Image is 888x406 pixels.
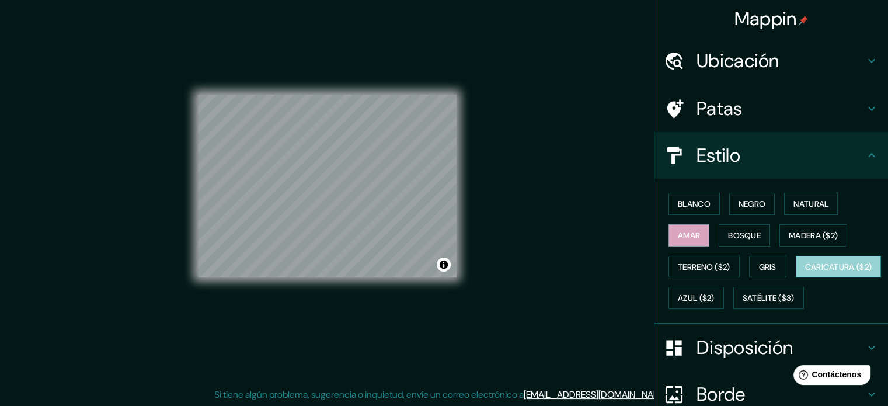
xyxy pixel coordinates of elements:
[678,199,711,209] font: Blanco
[743,293,795,304] font: Satélite ($3)
[678,230,700,241] font: Amar
[796,256,882,278] button: Caricatura ($2)
[697,48,779,73] font: Ubicación
[668,287,724,309] button: Azul ($2)
[779,224,847,247] button: Madera ($2)
[198,95,457,277] canvas: Mapa
[654,132,888,179] div: Estilo
[678,293,715,304] font: Azul ($2)
[437,258,451,272] button: Activar o desactivar atribución
[719,224,770,247] button: Bosque
[668,224,709,247] button: Amar
[668,193,720,215] button: Blanco
[759,262,776,272] font: Gris
[799,16,808,25] img: pin-icon.png
[668,256,740,278] button: Terreno ($2)
[678,262,730,272] font: Terreno ($2)
[697,143,740,168] font: Estilo
[654,37,888,84] div: Ubicación
[749,256,786,278] button: Gris
[734,6,797,31] font: Mappin
[784,360,875,393] iframe: Lanzador de widgets de ayuda
[214,388,524,401] font: Si tiene algún problema, sugerencia o inquietud, envíe un correo electrónico a
[654,324,888,371] div: Disposición
[739,199,766,209] font: Negro
[697,335,793,360] font: Disposición
[733,287,804,309] button: Satélite ($3)
[654,85,888,132] div: Patas
[524,388,668,401] a: [EMAIL_ADDRESS][DOMAIN_NAME]
[789,230,838,241] font: Madera ($2)
[784,193,838,215] button: Natural
[729,193,775,215] button: Negro
[793,199,828,209] font: Natural
[805,262,872,272] font: Caricatura ($2)
[728,230,761,241] font: Bosque
[697,96,743,121] font: Patas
